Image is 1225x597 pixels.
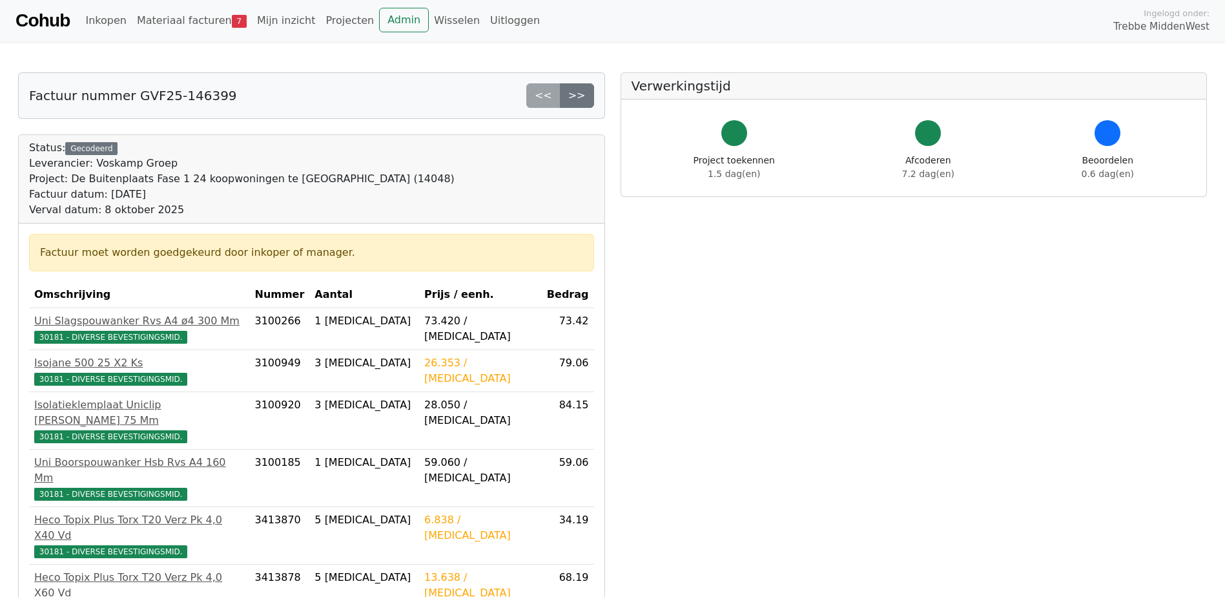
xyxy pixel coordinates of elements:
[80,8,131,34] a: Inkopen
[314,313,414,329] div: 1 [MEDICAL_DATA]
[34,355,244,386] a: Isojane 500 25 X2 Ks30181 - DIVERSE BEVESTIGINGSMID.
[424,355,537,386] div: 26.353 / [MEDICAL_DATA]
[542,507,594,565] td: 34.19
[232,15,247,28] span: 7
[424,313,537,344] div: 73.420 / [MEDICAL_DATA]
[29,202,455,218] div: Verval datum: 8 oktober 2025
[419,282,542,308] th: Prijs / eenh.
[29,156,455,171] div: Leverancier: Voskamp Groep
[34,488,187,501] span: 30181 - DIVERSE BEVESTIGINGSMID.
[29,140,455,218] div: Status:
[34,397,244,444] a: Isolatieklemplaat Uniclip [PERSON_NAME] 75 Mm30181 - DIVERSE BEVESTIGINGSMID.
[65,142,118,155] div: Gecodeerd
[34,397,244,428] div: Isolatieklemplaat Uniclip [PERSON_NAME] 75 Mm
[34,331,187,344] span: 30181 - DIVERSE BEVESTIGINGSMID.
[632,78,1197,94] h5: Verwerkingstijd
[34,313,244,329] div: Uni Slagspouwanker Rvs A4 ø4 300 Mm
[29,171,455,187] div: Project: De Buitenplaats Fase 1 24 koopwoningen te [GEOGRAPHIC_DATA] (14048)
[542,308,594,350] td: 73.42
[542,450,594,507] td: 59.06
[314,512,414,528] div: 5 [MEDICAL_DATA]
[485,8,545,34] a: Uitloggen
[29,88,237,103] h5: Factuur nummer GVF25-146399
[29,282,249,308] th: Omschrijving
[309,282,419,308] th: Aantal
[542,350,594,392] td: 79.06
[1082,154,1134,181] div: Beoordelen
[314,570,414,585] div: 5 [MEDICAL_DATA]
[34,373,187,386] span: 30181 - DIVERSE BEVESTIGINGSMID.
[34,455,244,486] div: Uni Boorspouwanker Hsb Rvs A4 160 Mm
[34,430,187,443] span: 30181 - DIVERSE BEVESTIGINGSMID.
[15,5,70,36] a: Cohub
[424,512,537,543] div: 6.838 / [MEDICAL_DATA]
[29,187,455,202] div: Factuur datum: [DATE]
[542,282,594,308] th: Bedrag
[560,83,594,108] a: >>
[314,455,414,470] div: 1 [MEDICAL_DATA]
[252,8,321,34] a: Mijn inzicht
[320,8,379,34] a: Projecten
[314,397,414,413] div: 3 [MEDICAL_DATA]
[34,313,244,344] a: Uni Slagspouwanker Rvs A4 ø4 300 Mm30181 - DIVERSE BEVESTIGINGSMID.
[429,8,485,34] a: Wisselen
[34,355,244,371] div: Isojane 500 25 X2 Ks
[902,169,954,179] span: 7.2 dag(en)
[40,245,583,260] div: Factuur moet worden goedgekeurd door inkoper of manager.
[1144,7,1210,19] span: Ingelogd onder:
[424,455,537,486] div: 59.060 / [MEDICAL_DATA]
[249,282,309,308] th: Nummer
[1113,19,1210,34] span: Trebbe MiddenWest
[132,8,252,34] a: Materiaal facturen7
[314,355,414,371] div: 3 [MEDICAL_DATA]
[379,8,429,32] a: Admin
[34,455,244,501] a: Uni Boorspouwanker Hsb Rvs A4 160 Mm30181 - DIVERSE BEVESTIGINGSMID.
[249,392,309,450] td: 3100920
[34,512,244,543] div: Heco Topix Plus Torx T20 Verz Pk 4,0 X40 Vd
[249,308,309,350] td: 3100266
[708,169,760,179] span: 1.5 dag(en)
[694,154,775,181] div: Project toekennen
[249,507,309,565] td: 3413870
[1082,169,1134,179] span: 0.6 dag(en)
[902,154,954,181] div: Afcoderen
[249,350,309,392] td: 3100949
[34,545,187,558] span: 30181 - DIVERSE BEVESTIGINGSMID.
[34,512,244,559] a: Heco Topix Plus Torx T20 Verz Pk 4,0 X40 Vd30181 - DIVERSE BEVESTIGINGSMID.
[249,450,309,507] td: 3100185
[542,392,594,450] td: 84.15
[424,397,537,428] div: 28.050 / [MEDICAL_DATA]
